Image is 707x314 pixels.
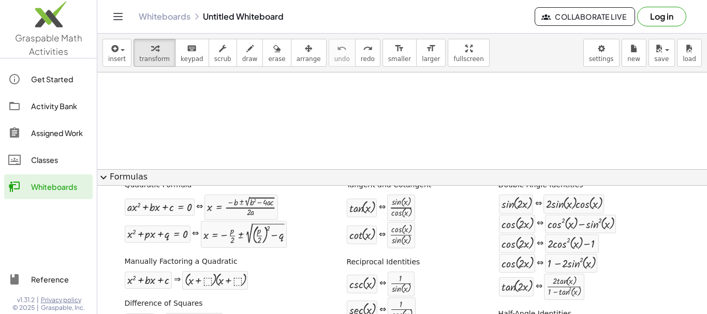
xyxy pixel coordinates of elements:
button: Collaborate Live [535,7,635,26]
div: ⇔ [536,281,542,293]
span: transform [139,55,170,63]
i: keyboard [187,42,197,55]
span: redo [361,55,375,63]
button: load [677,39,702,67]
span: fullscreen [453,55,483,63]
button: new [622,39,646,67]
div: ⇒ [174,274,181,286]
a: Assigned Work [4,121,93,145]
label: Manually Factoring a Quadratic [124,257,237,267]
button: save [649,39,675,67]
span: Graspable Math Activities [15,32,82,57]
span: save [654,55,669,63]
button: transform [134,39,175,67]
div: ⇔ [537,218,543,230]
span: © 2025 [12,304,35,312]
div: ⇔ [379,202,386,214]
label: Difference of Squares [124,298,202,309]
div: Get Started [31,73,89,85]
a: Privacy policy [41,296,85,304]
button: erase [262,39,291,67]
span: insert [108,55,126,63]
button: insert [102,39,131,67]
div: Classes [31,154,89,166]
a: Get Started [4,67,93,92]
a: Whiteboards [139,11,190,22]
button: settings [583,39,620,67]
a: Whiteboards [4,174,93,199]
div: ⇔ [379,229,386,241]
button: expand_moreFormulas [97,169,707,186]
div: Whiteboards [31,181,89,193]
button: format_sizesmaller [382,39,417,67]
button: format_sizelarger [416,39,446,67]
div: Reference [31,273,89,286]
div: ⇔ [379,278,386,290]
div: ⇔ [192,228,199,240]
span: Collaborate Live [543,12,626,21]
span: v1.31.2 [17,296,35,304]
span: settings [589,55,614,63]
i: undo [337,42,347,55]
div: ⇔ [196,201,203,213]
button: arrange [291,39,327,67]
i: redo [363,42,373,55]
span: larger [422,55,440,63]
span: expand_more [97,171,110,184]
a: Reference [4,267,93,292]
span: scrub [214,55,231,63]
span: smaller [388,55,411,63]
div: ⇔ [537,258,543,270]
button: Toggle navigation [110,8,126,25]
span: arrange [297,55,321,63]
label: Quadratic Formula [124,180,192,190]
span: erase [268,55,285,63]
span: load [683,55,696,63]
span: | [37,304,39,312]
label: Double-Angle Identities [498,180,583,190]
button: keyboardkeypad [175,39,209,67]
label: Reciprocal Identities [346,257,420,267]
i: format_size [394,42,404,55]
a: Classes [4,147,93,172]
span: undo [334,55,350,63]
button: Log in [637,7,686,26]
span: keypad [181,55,203,63]
span: draw [242,55,258,63]
button: scrub [209,39,237,67]
button: redoredo [355,39,380,67]
button: fullscreen [448,39,489,67]
a: Activity Bank [4,94,93,118]
div: ⇔ [537,238,543,250]
label: Tangent and Cotangent [346,180,431,190]
div: Assigned Work [31,127,89,139]
i: format_size [426,42,436,55]
button: draw [237,39,263,67]
span: | [37,296,39,304]
div: Activity Bank [31,100,89,112]
span: new [627,55,640,63]
span: Graspable, Inc. [41,304,85,312]
div: ⇔ [535,198,542,210]
button: undoundo [329,39,356,67]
